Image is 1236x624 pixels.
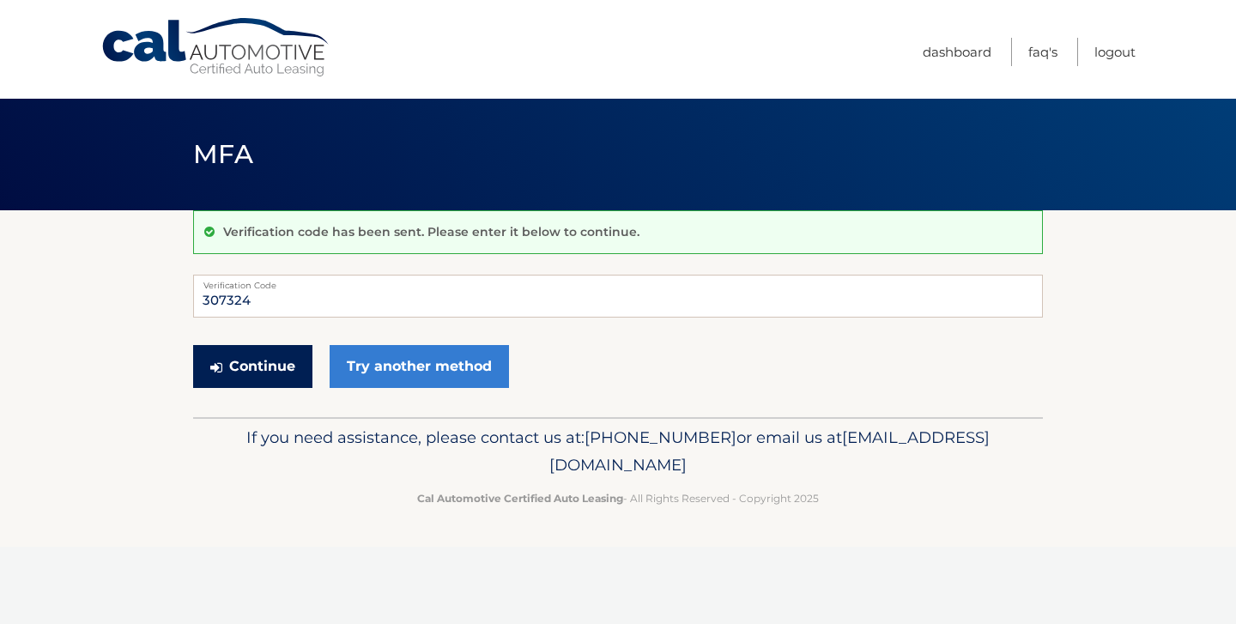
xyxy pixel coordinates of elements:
input: Verification Code [193,275,1043,318]
p: - All Rights Reserved - Copyright 2025 [204,489,1032,507]
span: [EMAIL_ADDRESS][DOMAIN_NAME] [549,427,990,475]
span: MFA [193,138,253,170]
a: Cal Automotive [100,17,332,78]
p: Verification code has been sent. Please enter it below to continue. [223,224,639,239]
p: If you need assistance, please contact us at: or email us at [204,424,1032,479]
a: Logout [1094,38,1136,66]
a: Dashboard [923,38,991,66]
strong: Cal Automotive Certified Auto Leasing [417,492,623,505]
a: Try another method [330,345,509,388]
button: Continue [193,345,312,388]
label: Verification Code [193,275,1043,288]
span: [PHONE_NUMBER] [585,427,736,447]
a: FAQ's [1028,38,1057,66]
